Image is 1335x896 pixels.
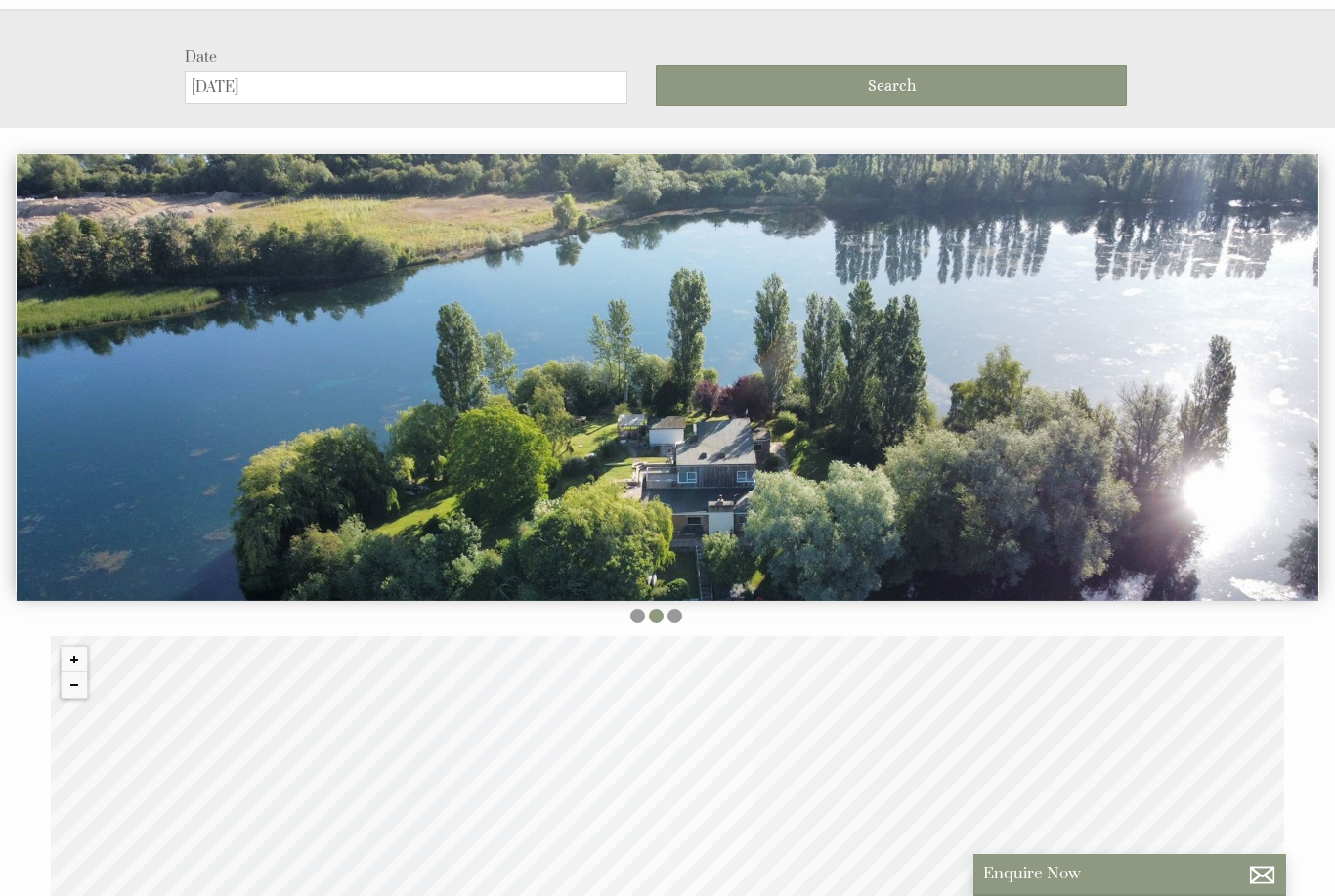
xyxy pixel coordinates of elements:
span: Search [868,76,916,95]
input: Arrival Date [185,71,627,104]
button: Zoom out [62,672,87,698]
button: Search [656,65,1127,106]
button: Zoom in [62,647,87,672]
p: Enquire Now [983,864,1276,884]
label: Date [185,48,627,66]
